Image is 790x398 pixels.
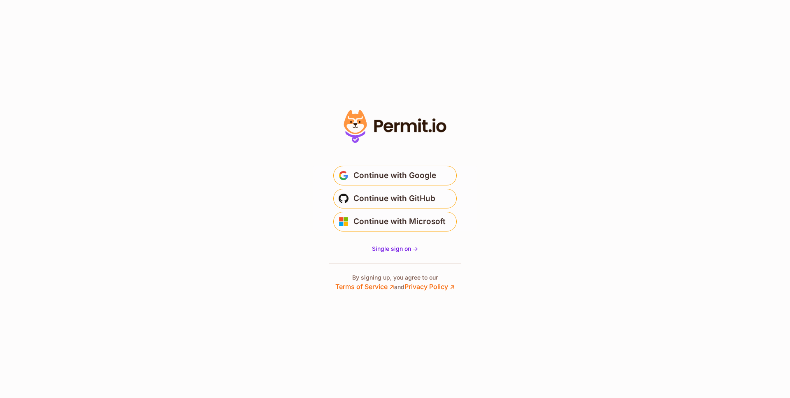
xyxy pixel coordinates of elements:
span: Continue with Microsoft [353,215,446,228]
button: Continue with GitHub [333,189,457,208]
span: Continue with Google [353,169,436,182]
span: Continue with GitHub [353,192,435,205]
a: Privacy Policy ↗ [404,282,455,291]
p: By signing up, you agree to our and [335,273,455,292]
a: Terms of Service ↗ [335,282,394,291]
a: Single sign on -> [372,245,418,253]
span: Single sign on -> [372,245,418,252]
button: Continue with Microsoft [333,212,457,231]
button: Continue with Google [333,166,457,185]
